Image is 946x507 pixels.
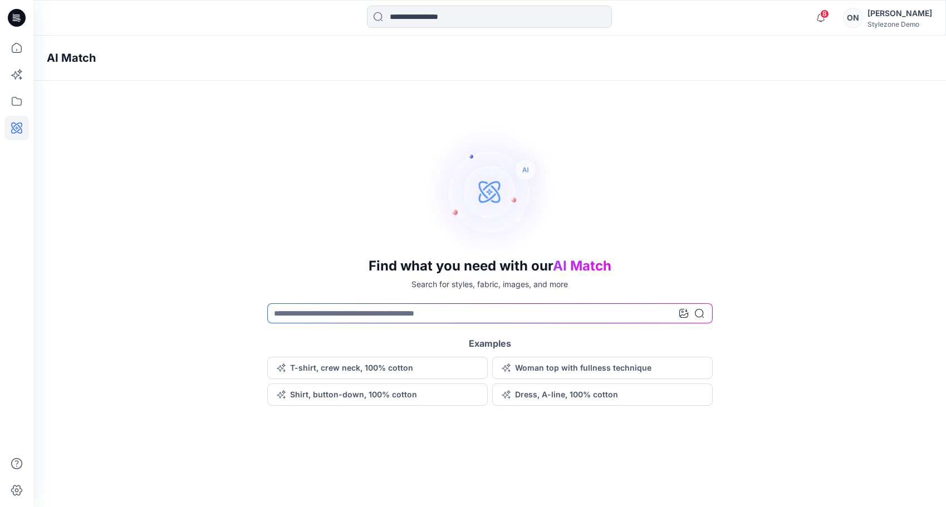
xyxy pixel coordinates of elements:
button: T-shirt, crew neck, 100% cotton [267,357,488,379]
span: 8 [820,9,829,18]
h5: Examples [469,337,511,350]
div: Stylezone Demo [867,20,932,28]
span: AI Match [553,258,611,274]
div: [PERSON_NAME] [867,7,932,20]
div: ON [843,8,863,28]
button: Woman top with fullness technique [492,357,713,379]
p: Search for styles, fabric, images, and more [411,278,568,290]
h3: Find what you need with our [369,258,611,274]
h4: AI Match [47,51,96,65]
img: AI Search [423,125,557,258]
button: Dress, A-line, 100% cotton [492,383,713,406]
button: Shirt, button-down, 100% cotton [267,383,488,406]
